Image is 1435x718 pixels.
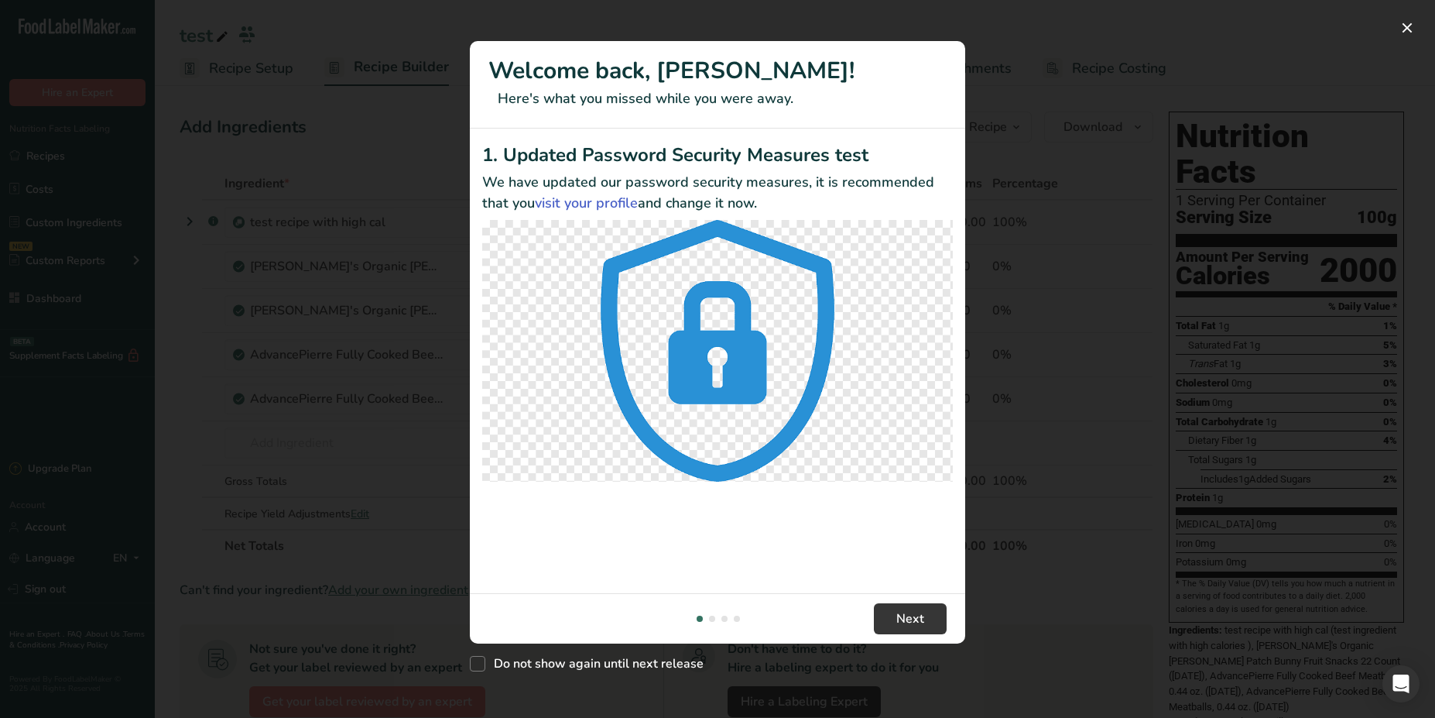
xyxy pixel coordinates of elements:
[485,656,704,672] span: Do not show again until next release
[488,88,947,109] p: Here's what you missed while you were away.
[535,194,638,212] a: visit your profile
[482,220,953,482] img: Updated Password Security Measures test
[482,172,953,214] p: We have updated our password security measures, it is recommended that you and change it now.
[488,53,947,88] h1: Welcome back, [PERSON_NAME]!
[1382,665,1420,703] div: Open Intercom Messenger
[896,610,924,628] span: Next
[482,141,953,169] h2: 1. Updated Password Security Measures test
[874,603,947,634] button: Next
